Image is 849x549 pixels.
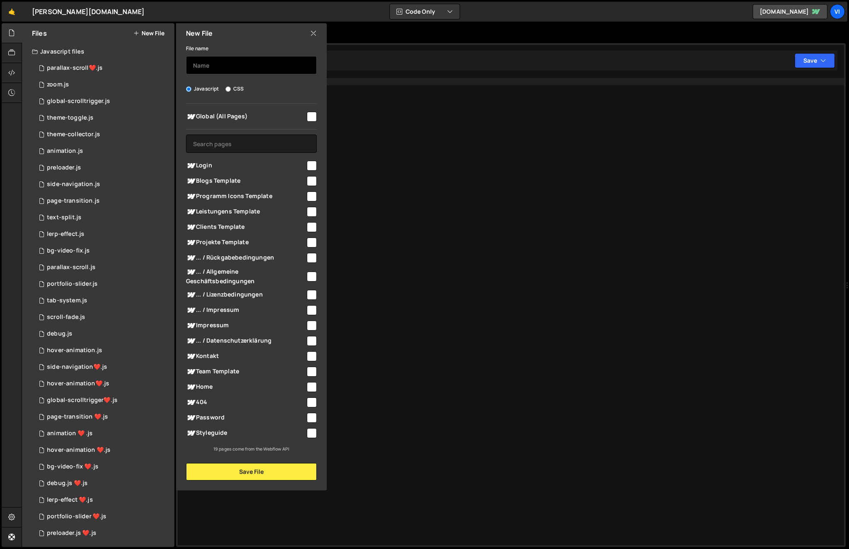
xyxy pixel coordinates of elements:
[32,442,174,458] div: 14861/40899.js
[47,64,103,72] div: parallax-scroll❤️.js
[186,305,306,315] span: ... / Impressum
[47,430,93,437] div: animation ❤️ .js
[47,513,106,520] div: portfolio-slider ❤️.js
[47,214,81,221] div: text-split.js
[32,342,174,359] div: 14861/40794.js
[186,112,306,122] span: Global (All Pages)
[32,143,174,159] div: 14861/40354.js
[186,253,306,263] span: ... / Rückgabebedingungen
[753,4,827,19] a: [DOMAIN_NAME]
[47,98,110,105] div: global-scrolltrigger.js
[47,264,95,271] div: parallax-scroll.js
[186,367,306,377] span: Team Template
[186,382,306,392] span: Home
[225,86,231,92] input: CSS
[47,131,100,138] div: theme-collector.js
[32,159,174,176] div: 14861/40318.js
[186,85,219,93] label: Javascript
[47,297,87,304] div: tab-system.js
[32,7,144,17] div: [PERSON_NAME][DOMAIN_NAME]
[32,126,174,143] div: 14861/40581.js
[186,191,306,201] span: Programm Icons Template
[186,176,306,186] span: Blogs Template
[47,81,69,88] div: zoom.js
[32,326,174,342] div: 14861/40363.js
[47,363,107,371] div: side-navigation❤️.js
[32,29,47,38] h2: Files
[32,458,174,475] div: 14861/40355.js
[186,44,208,53] label: File name
[795,53,835,68] button: Save
[32,259,174,276] div: 14861/40257.js
[2,2,22,22] a: 🤙
[32,209,174,226] div: 14861/40254.js
[32,508,174,525] div: 14861/40374.js
[47,380,109,387] div: hover-animation❤️.js
[186,86,191,92] input: Javascript
[47,496,93,504] div: lerp-effect ❤️.js
[186,207,306,217] span: Leistungens Template
[225,85,244,93] label: CSS
[47,247,90,255] div: bg-video-fix.js
[32,93,174,110] div: 14861/40890.js
[186,56,317,74] input: Name
[47,446,110,454] div: hover-animation ❤️.js
[47,164,81,172] div: preloader.js
[32,309,174,326] div: 14861/40252.js
[186,290,306,300] span: ... / Lizenzbedingungen
[32,392,174,409] div: 14861/40900.js
[32,176,174,193] div: 14861/40256.js
[186,238,306,248] span: Projekte Template
[32,243,174,259] div: 14861/40268.js
[186,135,317,153] input: Search pages
[47,314,85,321] div: scroll-fade.js
[186,428,306,438] span: Styleguide
[186,321,306,331] span: Impressum
[32,375,174,392] div: 14861/41140.js
[47,529,96,537] div: preloader.js ❤️.js
[47,330,72,338] div: debug.js
[47,114,93,122] div: theme-toggle.js
[32,292,174,309] div: 14861/40255.js
[186,222,306,232] span: Clients Template
[32,110,174,126] div: 14861/40582.js
[32,193,174,209] div: 14861/40251.js
[47,181,100,188] div: side-navigation.js
[390,4,460,19] button: Code Only
[47,197,100,205] div: page-transition.js
[186,351,306,361] span: Kontakt
[186,463,317,480] button: Save File
[32,60,174,76] div: 14861/41709.js
[32,475,174,492] div: 14861/40485.js
[47,397,117,404] div: global-scrolltrigger❤️.js
[213,446,289,452] small: 19 pages come from the Webflow API
[47,347,102,354] div: hover-animation.js
[47,280,98,288] div: portfolio-slider.js
[47,413,108,421] div: page-transition ❤️.js
[32,525,174,542] div: 14861/40367.js
[186,413,306,423] span: Password
[47,147,83,155] div: animation.js
[32,226,174,243] div: 14861/40253.js
[186,397,306,407] span: 404
[186,29,213,38] h2: New File
[47,463,98,471] div: bg-video-fix ❤️.js
[32,492,174,508] div: 14861/40356.js
[22,43,174,60] div: Javascript files
[32,425,174,442] div: 14861/39591.js
[186,161,306,171] span: Login
[186,336,306,346] span: ... / Datenschutzerklärung
[32,409,174,425] div: 14861/40357.js
[47,230,84,238] div: lerp-effect.js
[47,480,88,487] div: debug.js ❤️.js
[830,4,845,19] a: Vi
[32,276,174,292] div: 14861/40258.js
[32,76,174,93] div: 14861/41442.js
[32,359,174,375] div: 14861/41468.js
[133,30,164,37] button: New File
[186,267,306,285] span: ... / Allgemeine Geschäftsbedingungen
